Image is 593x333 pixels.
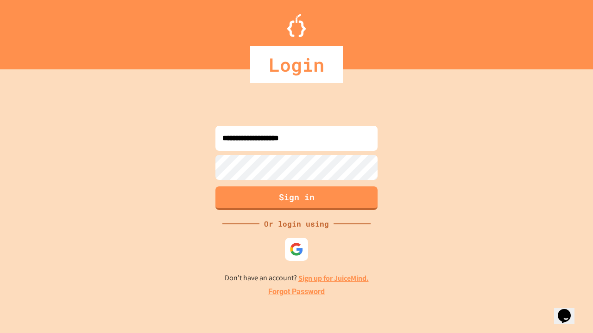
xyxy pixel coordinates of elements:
div: Login [250,46,343,83]
a: Forgot Password [268,286,325,297]
a: Sign up for JuiceMind. [298,273,369,283]
p: Don't have an account? [225,272,369,284]
button: Sign in [215,186,378,210]
img: google-icon.svg [290,242,303,256]
img: Logo.svg [287,14,306,37]
div: Or login using [259,218,334,229]
iframe: chat widget [554,296,584,324]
